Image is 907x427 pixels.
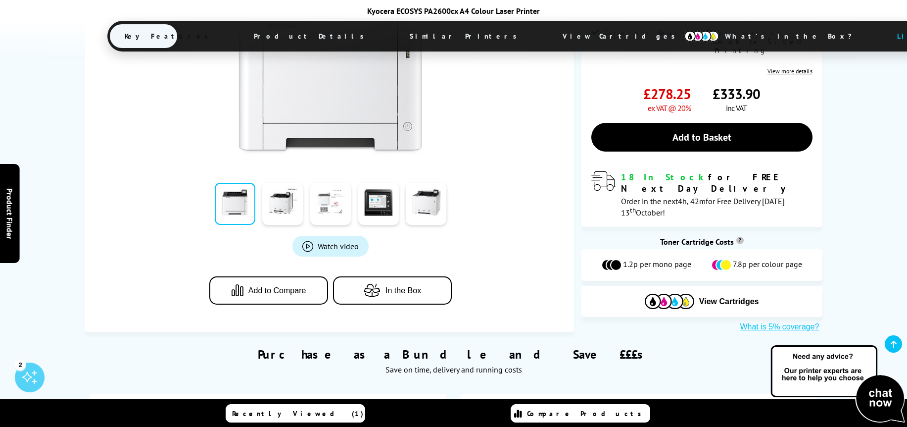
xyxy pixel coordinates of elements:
[699,297,759,306] span: View Cartridges
[736,237,744,244] sup: Cost per page
[733,259,802,271] span: 7.8p per colour page
[239,24,384,48] span: Product Details
[621,171,812,194] div: for FREE Next Day Delivery
[621,171,708,183] span: 18 In Stock
[85,332,822,379] div: Purchase as a Bundle and Save £££s
[684,31,719,42] img: cmyk-icon.svg
[581,237,822,247] div: Toner Cartridge Costs
[318,241,359,251] span: Watch video
[107,6,800,16] div: Kyocera ECOSYS PA2600cx A4 Colour Laser Printer
[527,409,647,418] span: Compare Products
[232,409,364,418] span: Recently Viewed (1)
[591,171,812,217] div: modal_delivery
[630,206,636,214] sup: th
[209,276,328,305] button: Add to Compare
[511,404,650,423] a: Compare Products
[5,188,15,239] span: Product Finder
[713,85,760,103] span: £333.90
[591,123,812,152] a: Add to Basket
[15,359,26,370] div: 2
[768,344,907,425] img: Open Live Chat window
[621,196,785,217] span: Order in the next for Free Delivery [DATE] 13 October!
[726,103,747,113] span: inc VAT
[623,259,691,271] span: 1.2p per mono page
[710,24,876,48] span: What’s in the Box?
[395,24,537,48] span: Similar Printers
[333,276,452,305] button: In the Box
[645,294,694,309] img: Cartridges
[767,67,812,75] a: View more details
[226,404,365,423] a: Recently Viewed (1)
[385,286,421,295] span: In the Box
[648,103,691,113] span: ex VAT @ 20%
[97,365,810,374] div: Save on time, delivery and running costs
[589,293,815,310] button: View Cartridges
[678,196,706,206] span: 4h, 42m
[643,85,691,103] span: £278.25
[548,23,699,49] span: View Cartridges
[248,286,306,295] span: Add to Compare
[737,322,822,332] button: What is 5% coverage?
[110,24,228,48] span: Key Features
[292,236,369,257] a: Product_All_Videos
